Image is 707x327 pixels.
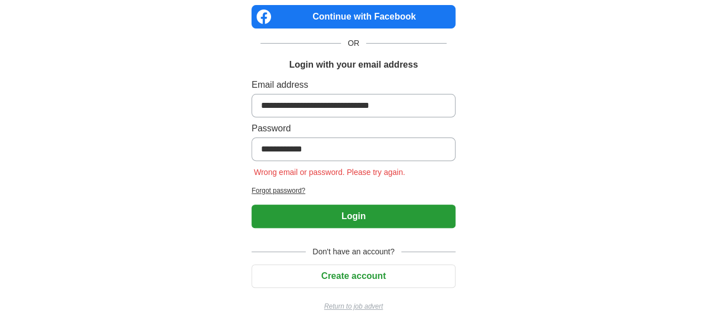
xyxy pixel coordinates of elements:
[252,78,455,92] label: Email address
[252,5,455,29] a: Continue with Facebook
[252,205,455,228] button: Login
[252,168,407,177] span: Wrong email or password. Please try again.
[252,186,455,196] a: Forgot password?
[252,264,455,288] button: Create account
[289,58,417,72] h1: Login with your email address
[341,37,366,49] span: OR
[252,301,455,311] a: Return to job advert
[306,246,401,258] span: Don't have an account?
[252,271,455,281] a: Create account
[252,122,455,135] label: Password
